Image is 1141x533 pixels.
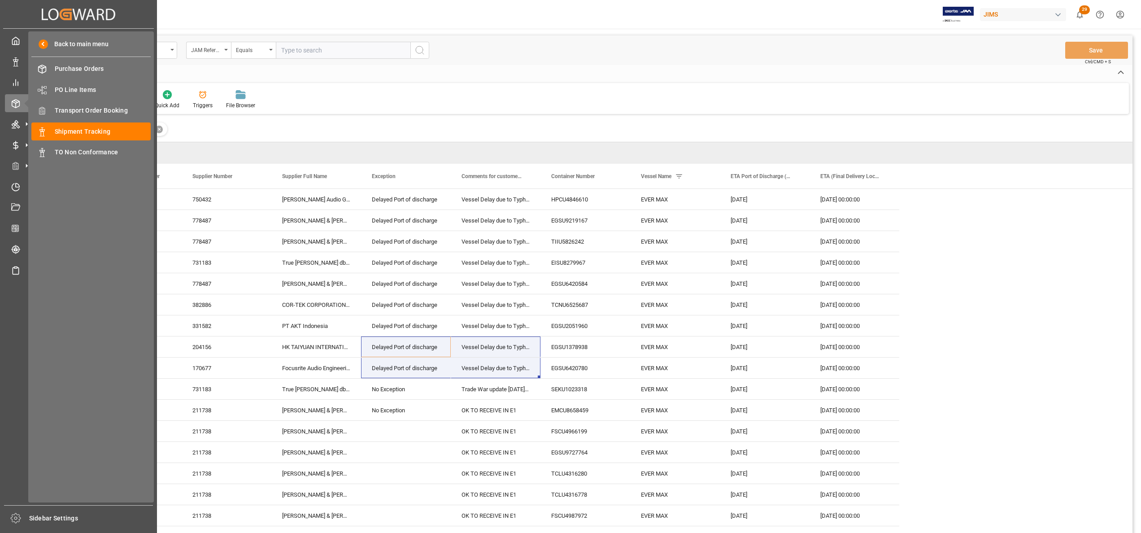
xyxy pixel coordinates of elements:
[451,505,540,526] div: OK TO RECEIVE IN E1
[372,189,440,210] div: Delayed Port of discharge
[720,421,810,441] div: [DATE]
[810,400,899,420] div: [DATE] 00:00:00
[720,189,810,210] div: [DATE]
[451,379,540,399] div: Trade War update [DATE] // OK TO RECEIVE IN E1
[630,442,720,463] div: EVER MAX
[271,231,361,252] div: [PERSON_NAME] & [PERSON_NAME] (US funds [GEOGRAPHIC_DATA]) (W/T*)
[630,505,720,526] div: EVER MAX
[810,505,899,526] div: [DATE] 00:00:00
[31,102,151,119] a: Transport Order Booking
[451,358,540,378] div: Vessel Delay due to Typhoon
[810,442,899,463] div: [DATE] 00:00:00
[410,42,429,59] button: search button
[182,505,271,526] div: 211738
[720,442,810,463] div: [DATE]
[276,42,410,59] input: Type to search
[271,463,361,484] div: [PERSON_NAME] & [PERSON_NAME] (US funds China)(W/T*)-
[641,173,671,179] span: Vessel Name
[540,252,630,273] div: EISU8279967
[226,101,255,109] div: File Browser
[182,252,271,273] div: 731183
[271,273,361,294] div: [PERSON_NAME] & [PERSON_NAME] (US funds [GEOGRAPHIC_DATA]) (W/T*)
[720,336,810,357] div: [DATE]
[186,42,231,59] button: open menu
[155,126,163,133] div: ✕
[540,421,630,441] div: FSCU4966199
[630,252,720,273] div: EVER MAX
[92,421,899,442] div: Press SPACE to select this row.
[451,336,540,357] div: Vessel Delay due to Typhoon
[182,442,271,463] div: 211738
[810,484,899,505] div: [DATE] 00:00:00
[540,505,630,526] div: FSCU4987972
[451,273,540,294] div: Vessel Delay due to Typhoon
[540,273,630,294] div: EGSU6420584
[451,421,540,441] div: OK TO RECEIVE IN E1
[630,379,720,399] div: EVER MAX
[271,252,361,273] div: True [PERSON_NAME] dba Bassboss
[92,210,899,231] div: Press SPACE to select this row.
[451,400,540,420] div: OK TO RECEIVE IN E1
[540,358,630,378] div: EGSU6420780
[92,400,899,421] div: Press SPACE to select this row.
[92,231,899,252] div: Press SPACE to select this row.
[271,358,361,378] div: Focusrite Audio Engineering (W/T*)-
[182,379,271,399] div: 731183
[540,231,630,252] div: TIIU5826242
[5,32,152,49] a: My Cockpit
[451,315,540,336] div: Vessel Delay due to Typhoon
[540,210,630,231] div: EGSU9219167
[810,358,899,378] div: [DATE] 00:00:00
[630,294,720,315] div: EVER MAX
[271,400,361,420] div: [PERSON_NAME] & [PERSON_NAME] (US funds China)(W/T*)-
[451,484,540,505] div: OK TO RECEIVE IN E1
[540,400,630,420] div: EMCU8658459
[92,379,899,400] div: Press SPACE to select this row.
[182,273,271,294] div: 778487
[231,42,276,59] button: open menu
[55,127,151,136] span: Shipment Tracking
[5,52,152,70] a: Data Management
[5,261,152,279] a: Sailing Schedules
[271,189,361,210] div: [PERSON_NAME] Audio GmbH
[193,101,213,109] div: Triggers
[540,379,630,399] div: SEKU1023318
[31,60,151,78] a: Purchase Orders
[630,189,720,210] div: EVER MAX
[551,173,595,179] span: Container Number
[372,400,440,421] div: No Exception
[630,358,720,378] div: EVER MAX
[282,173,327,179] span: Supplier Full Name
[540,442,630,463] div: EGSU9727764
[451,463,540,484] div: OK TO RECEIVE IN E1
[540,484,630,505] div: TCLU4316778
[720,484,810,505] div: [DATE]
[372,232,440,252] div: Delayed Port of discharge
[810,315,899,336] div: [DATE] 00:00:00
[182,189,271,210] div: 750432
[271,379,361,399] div: True [PERSON_NAME] dba Bassboss
[182,294,271,315] div: 382886
[271,336,361,357] div: HK TAIYUAN INTERNATIONAL MUSIC INSTRUMEN
[720,505,810,526] div: [DATE]
[720,294,810,315] div: [DATE]
[92,442,899,463] div: Press SPACE to select this row.
[5,199,152,216] a: Document Management
[731,173,791,179] span: ETA Port of Discharge (Destination)
[92,273,899,294] div: Press SPACE to select this row.
[5,178,152,195] a: Timeslot Management V2
[92,463,899,484] div: Press SPACE to select this row.
[182,484,271,505] div: 211738
[451,294,540,315] div: Vessel Delay due to Typhoon
[55,148,151,157] span: TO Non Conformance
[820,173,880,179] span: ETA (Final Delivery Location)
[29,514,153,523] span: Sidebar Settings
[810,421,899,441] div: [DATE] 00:00:00
[31,81,151,98] a: PO Line Items
[720,252,810,273] div: [DATE]
[630,484,720,505] div: EVER MAX
[182,421,271,441] div: 211738
[271,484,361,505] div: [PERSON_NAME] & [PERSON_NAME] (US funds China)(W/T*)-
[92,484,899,505] div: Press SPACE to select this row.
[372,316,440,336] div: Delayed Port of discharge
